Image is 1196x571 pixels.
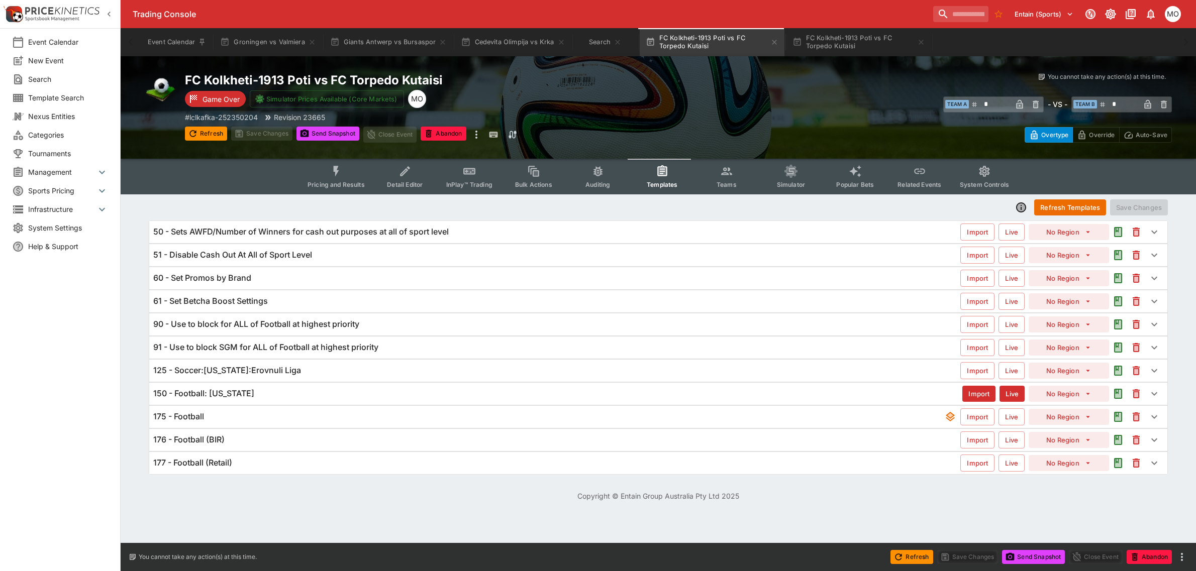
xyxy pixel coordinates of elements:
[962,386,995,402] button: Import
[1127,269,1145,287] button: This will delete the selected template. You will still need to Save Template changes to commit th...
[1127,292,1145,310] button: This will delete the selected template. You will still need to Save Template changes to commit th...
[960,181,1009,188] span: System Controls
[145,72,177,104] img: soccer.png
[1119,127,1172,143] button: Auto-Save
[203,94,240,104] p: Game Over
[1048,72,1166,81] p: You cannot take any action(s) at this time.
[153,434,225,445] h6: 176 - Football (BIR)
[324,28,453,56] button: Giants Antwerp vs Bursaspor
[1000,386,1025,402] button: Live
[28,167,96,177] span: Management
[999,431,1025,448] button: Live
[296,127,359,141] button: Send Snapshot
[1029,293,1109,309] button: No Region
[1041,130,1068,140] p: Overtype
[1002,550,1065,564] button: Send Snapshot
[1127,551,1172,561] span: Mark an event as closed and abandoned.
[1029,455,1109,471] button: No Region
[898,181,941,188] span: Related Events
[990,6,1007,22] button: No Bookmarks
[999,270,1025,287] button: Live
[421,128,466,138] span: Mark an event as closed and abandoned.
[28,74,108,84] span: Search
[786,28,931,56] button: FC Kolkheti-1913 Poti vs FC Torpedo Kutaisi
[25,17,79,21] img: Sportsbook Management
[999,316,1025,333] button: Live
[1102,5,1120,23] button: Toggle light/dark mode
[1176,551,1188,563] button: more
[999,454,1025,472] button: Live
[185,72,678,88] h2: Copy To Clipboard
[387,181,423,188] span: Detail Editor
[121,491,1196,501] p: Copyright © Entain Group Australia Pty Ltd 2025
[185,112,258,123] p: Copy To Clipboard
[960,339,994,356] button: Import
[28,222,108,233] span: System Settings
[446,181,492,188] span: InPlay™ Trading
[960,293,994,310] button: Import
[308,181,365,188] span: Pricing and Results
[1165,6,1181,22] div: Mark O'Loughlan
[1009,6,1079,22] button: Select Tenant
[1029,316,1109,332] button: No Region
[153,365,301,376] h6: 125 - Soccer:[US_STATE]:Erovnuli Liga
[28,37,108,47] span: Event Calendar
[421,127,466,141] button: Abandon
[300,159,1017,194] div: Event type filters
[999,247,1025,264] button: Live
[153,319,359,329] h6: 90 - Use to block for ALL of Football at highest priority
[1072,127,1119,143] button: Override
[1109,385,1127,403] button: Audit the Template Change History
[960,408,994,425] button: Import
[1127,246,1145,264] button: This will delete the selected template. You will still need to Save Template changes to commit th...
[153,226,449,237] h6: 50 - Sets AWFD/Number of Winners for cash out purposes at all of sport level
[960,362,994,379] button: Import
[153,458,232,468] h6: 177 - Football (Retail)
[185,127,227,141] button: Refresh
[250,90,404,107] button: Simulator Prices Available (Core Markets)
[153,388,254,399] h6: 150 - Football: [US_STATE]
[1127,362,1145,380] button: This will delete the selected template. You will still need to Save Template changes to commit th...
[1127,408,1145,426] button: This will delete the selected template. You will still need to Save Template changes to commit th...
[1029,386,1109,402] button: No Region
[153,250,312,260] h6: 51 - Disable Cash Out At All of Sport Level
[933,6,988,22] input: search
[1109,246,1127,264] button: Audit the Template Change History
[1127,454,1145,472] button: This will delete the selected template. You will still need to Save Template changes to commit th...
[408,90,426,108] div: Mark O'Loughlan
[1029,339,1109,356] button: No Region
[999,362,1025,379] button: Live
[647,181,677,188] span: Templates
[1127,431,1145,449] button: This will delete the selected template. You will still need to Save Template changes to commit th...
[1034,199,1106,215] button: Refresh Templates
[999,293,1025,310] button: Live
[1025,127,1172,143] div: Start From
[1109,269,1127,287] button: Audit the Template Change History
[1109,362,1127,380] button: Audit the Template Change History
[1109,408,1127,426] button: Audit the Template Change History
[25,7,99,15] img: PriceKinetics
[585,181,610,188] span: Auditing
[836,181,874,188] span: Popular Bets
[999,408,1025,425] button: Live
[1142,5,1160,23] button: Notifications
[28,55,108,66] span: New Event
[1109,223,1127,241] button: Audit the Template Change History
[1029,224,1109,240] button: No Region
[28,185,96,196] span: Sports Pricing
[470,127,482,143] button: more
[1109,431,1127,449] button: Audit the Template Change History
[1127,550,1172,564] button: Abandon
[960,316,994,333] button: Import
[960,270,994,287] button: Import
[133,9,929,20] div: Trading Console
[274,112,325,123] p: Revision 23665
[1073,100,1097,108] span: Team B
[1109,292,1127,310] button: Audit the Template Change History
[214,28,322,56] button: Groningen vs Valmiera
[944,411,956,423] svg: This template contains underlays - Event update times may be slower as a result.
[1025,127,1073,143] button: Overtype
[515,181,552,188] span: Bulk Actions
[1048,99,1067,109] h6: - VS -
[1127,338,1145,357] button: This will delete the selected template. You will still need to Save Template changes to commit th...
